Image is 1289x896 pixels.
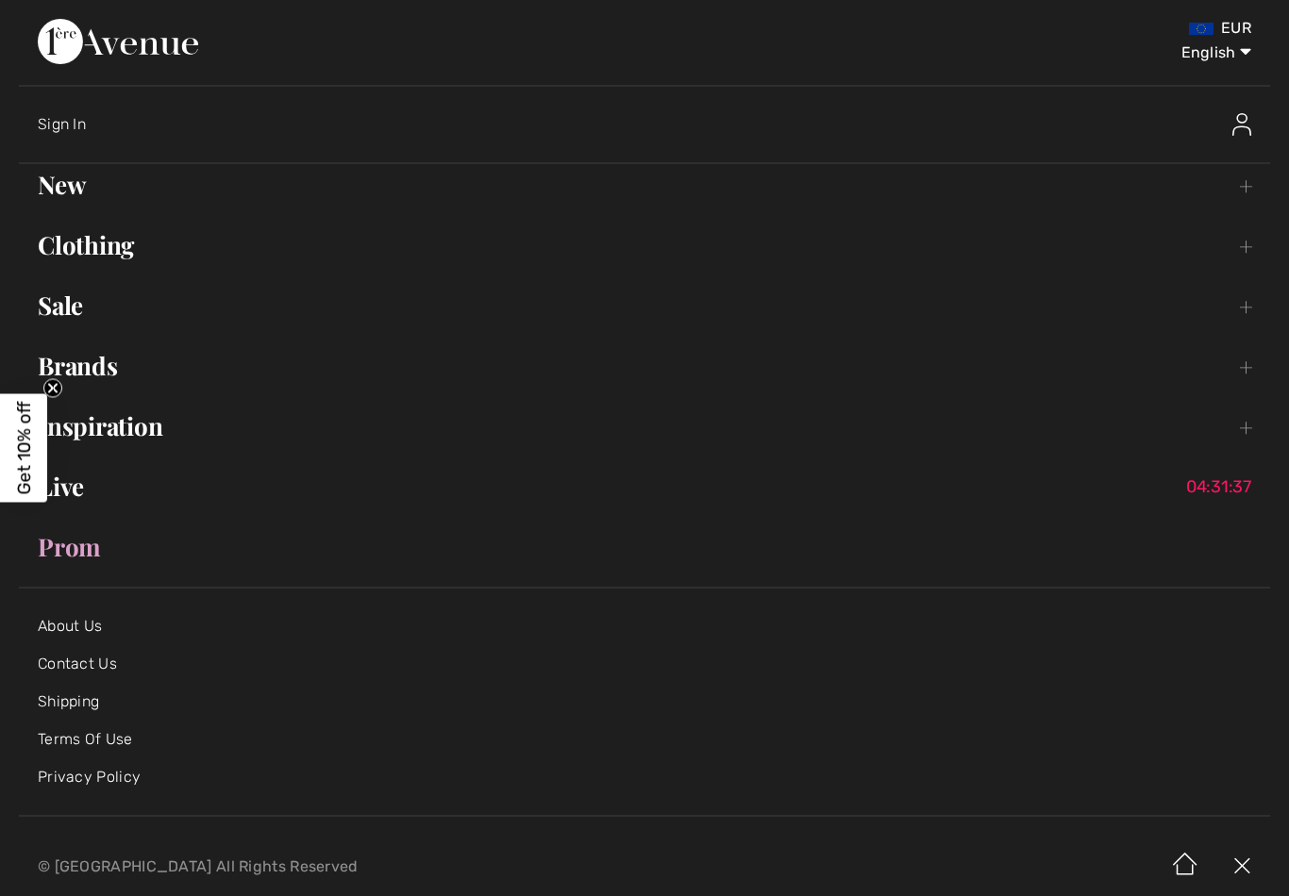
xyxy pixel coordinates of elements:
a: Prom [19,526,1270,568]
img: X [1214,838,1270,896]
a: Sign InSign In [38,94,1270,155]
a: Terms Of Use [38,730,133,748]
a: Contact Us [38,655,117,672]
a: Sale [19,285,1270,326]
a: About Us [38,617,102,635]
img: 1ère Avenue [38,19,198,64]
a: Shipping [38,692,99,710]
img: Sign In [1232,113,1251,136]
a: Brands [19,345,1270,387]
div: EUR [757,19,1251,38]
a: Clothing [19,224,1270,266]
a: Inspiration [19,406,1270,447]
a: New [19,164,1270,206]
span: 04:31:37 [1186,477,1261,496]
img: Home [1157,838,1214,896]
a: Live04:31:37 [19,466,1270,507]
span: Get 10% off [13,402,35,495]
p: © [GEOGRAPHIC_DATA] All Rights Reserved [38,860,757,873]
a: Privacy Policy [38,768,141,786]
span: Help [43,13,82,30]
button: Close teaser [43,379,62,398]
span: Sign In [38,115,86,133]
